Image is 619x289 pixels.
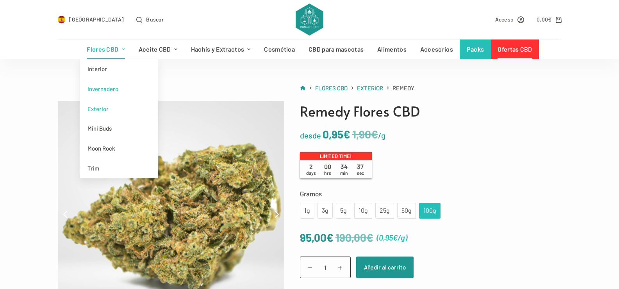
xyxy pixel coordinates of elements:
p: Limited time! [300,152,372,161]
span: [GEOGRAPHIC_DATA] [69,15,124,24]
span: hrs [324,170,331,176]
span: Buscar [146,15,164,24]
a: Exterior [357,83,383,93]
span: € [343,127,350,141]
label: Gramos [300,188,562,199]
a: Ofertas CBD [491,39,539,59]
span: Remedy [392,83,414,93]
span: min [340,170,348,176]
div: 1g [305,206,310,216]
a: Flores CBD [315,83,348,93]
span: /g [398,233,405,242]
a: Aceite CBD [132,39,184,59]
div: 50g [402,206,411,216]
bdi: 0,00 [537,16,552,23]
div: 25g [380,206,389,216]
span: /g [378,131,385,140]
span: € [393,233,398,242]
span: Acceso [495,15,514,24]
span: € [371,127,378,141]
a: Trim [80,158,158,178]
img: ES Flag [58,16,66,23]
a: Cosmética [257,39,302,59]
a: Alimentos [371,39,414,59]
bdi: 0,95 [323,127,350,141]
img: CBD Alchemy [296,4,323,35]
span: ( ) [376,231,407,244]
span: days [306,170,316,176]
a: Mini Buds [80,118,158,138]
bdi: 1,90 [352,127,378,141]
div: 10g [359,206,367,216]
span: Exterior [357,84,383,92]
div: 100g [424,206,436,216]
a: Hachís y Extractos [184,39,257,59]
a: Moon Rock [80,138,158,158]
a: Packs [460,39,491,59]
a: Accesorios [413,39,460,59]
a: Exterior [80,99,158,119]
nav: Menú de cabecera [80,39,539,59]
button: Abrir formulario de búsqueda [136,15,164,24]
span: € [548,16,551,23]
input: Cantidad de productos [300,257,351,278]
span: 2 [303,163,319,176]
a: Carro de compra [537,15,561,24]
bdi: 95,00 [300,231,334,244]
a: Invernadero [80,79,158,99]
a: Flores CBD [80,39,132,59]
span: 37 [352,163,369,176]
a: Select Country [58,15,124,24]
span: desde [300,131,321,140]
span: 34 [336,163,352,176]
span: Flores CBD [315,84,348,92]
div: 5g [341,206,346,216]
bdi: 0,95 [379,233,398,242]
span: 00 [319,163,336,176]
span: € [326,231,334,244]
h1: Remedy Flores CBD [300,101,562,122]
bdi: 190,00 [335,231,373,244]
div: 3g [322,206,328,216]
a: Acceso [495,15,524,24]
a: CBD para mascotas [302,39,371,59]
button: Añadir al carrito [356,257,414,278]
span: € [366,231,373,244]
a: Interior [80,59,158,79]
span: sec [357,170,364,176]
